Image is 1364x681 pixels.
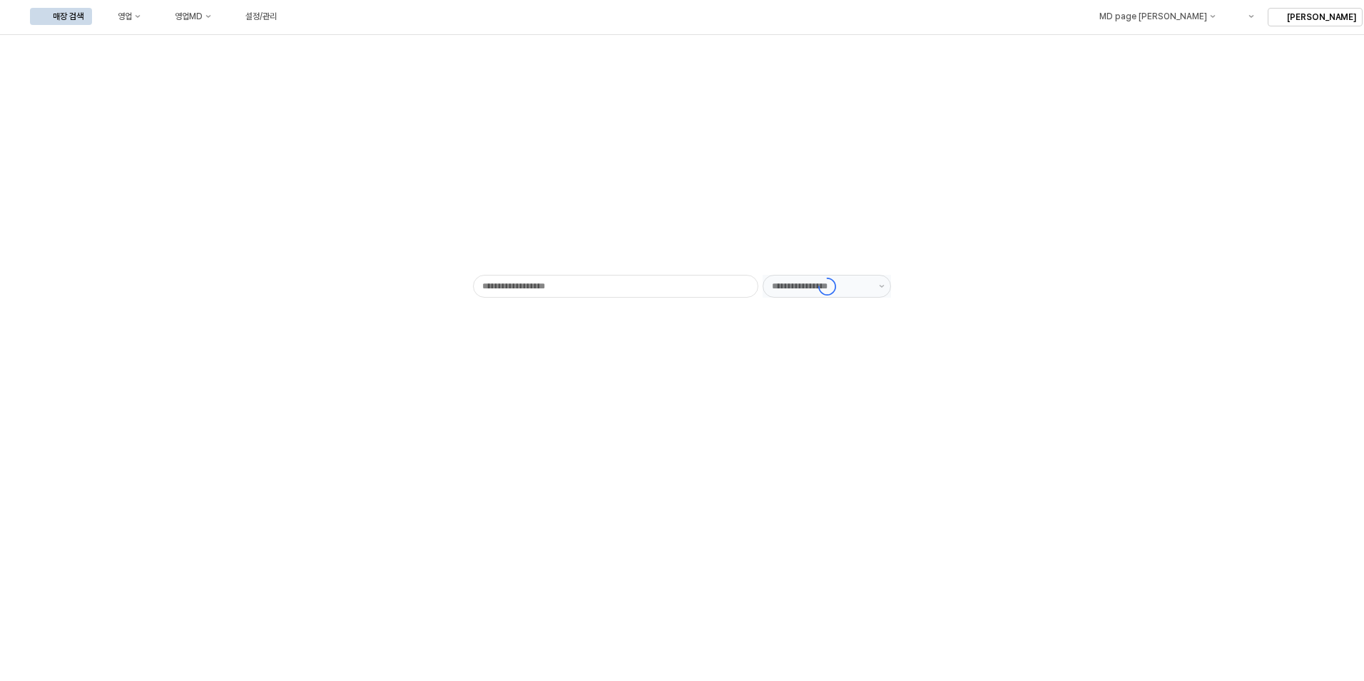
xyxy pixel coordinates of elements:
[223,8,285,25] button: 설정/관리
[1099,11,1206,21] div: MD page [PERSON_NAME]
[152,8,220,25] button: 영업MD
[175,11,203,21] div: 영업MD
[245,11,277,21] div: 설정/관리
[53,11,83,21] div: 매장 검색
[118,11,132,21] div: 영업
[1268,8,1363,26] button: [PERSON_NAME]
[1287,11,1356,23] p: [PERSON_NAME]
[1076,8,1223,25] button: MD page [PERSON_NAME]
[1076,8,1223,25] div: MD page 이동
[1226,8,1262,25] div: Menu item 6
[30,8,92,25] button: 매장 검색
[95,8,149,25] button: 영업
